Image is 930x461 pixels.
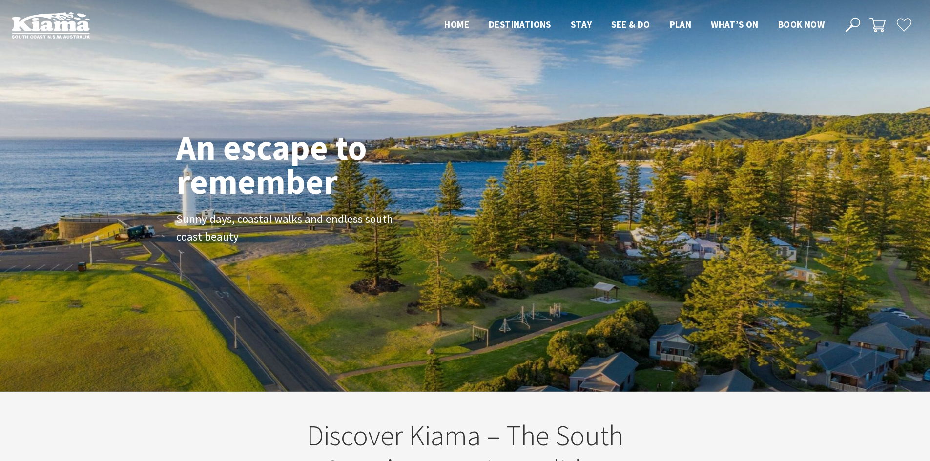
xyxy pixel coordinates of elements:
span: Destinations [489,19,551,30]
span: Book now [778,19,825,30]
span: Plan [670,19,692,30]
span: What’s On [711,19,759,30]
p: Sunny days, coastal walks and endless south coast beauty [176,210,396,246]
span: See & Do [611,19,650,30]
h1: An escape to remember [176,130,445,199]
nav: Main Menu [434,17,834,33]
span: Stay [571,19,592,30]
img: Kiama Logo [12,12,90,39]
span: Home [444,19,469,30]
